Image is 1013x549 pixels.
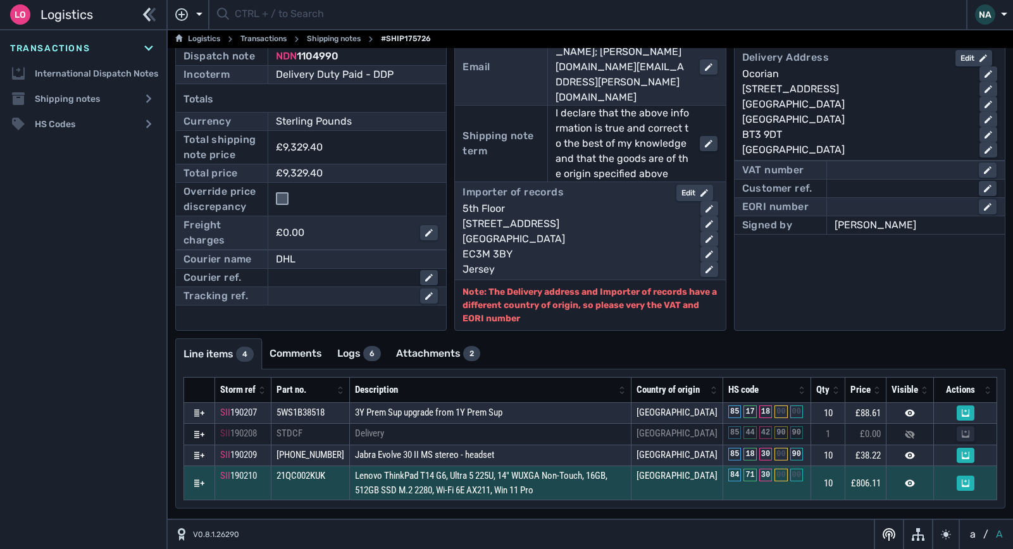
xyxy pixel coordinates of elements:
div: Totals [183,87,438,112]
div: I declare that the above information is true and correct to the best of my knowledge and that the... [556,106,690,182]
div: Country of origin [637,383,707,397]
button: a [967,527,978,542]
span: £0.00 [860,428,881,440]
div: 90 [774,426,787,439]
span: 21QC002KUK [277,470,325,481]
div: [GEOGRAPHIC_DATA] [742,142,969,157]
span: 190209 [230,449,257,460]
div: Price [850,383,871,397]
span: Jabra Evolve 30 II MS stereo - headset [355,449,494,460]
span: 190210 [230,470,257,481]
div: Freight charges [183,218,260,248]
p: Note: The Delivery address and Importer of records have a different country of origin, so please ... [463,285,718,325]
span: 3Y Prem Sup upgrade from 1Y Prem Sup [355,407,502,418]
span: STDCF [277,428,302,439]
span: SII [220,407,230,418]
div: £9,329.40 [276,166,420,181]
div: Override price discrepancy [183,184,260,214]
span: Lenovo ThinkPad T14 G6, Ultra 5 225U, 14" WUXGA Non-Touch, 16GB, 512GB SSD M.2 2280, Wi-Fi 6E AX2... [355,470,607,496]
div: Total shipping note price [183,132,260,163]
div: VAT number [742,163,804,178]
span: NDN [276,50,297,62]
div: Customer ref. [742,181,812,196]
div: Storm ref [220,383,256,397]
div: Actions [939,383,981,397]
span: Delivery [355,428,384,439]
div: Delivery Address [742,50,829,66]
div: 90 [790,448,803,460]
div: Currency [183,114,231,129]
span: V0.8.1.26290 [193,529,239,540]
div: Signed by [742,218,793,233]
div: 2 [463,346,480,361]
div: Courier ref. [183,270,242,285]
a: Line items4 [176,339,261,369]
div: EORI number [742,199,809,214]
div: £0.00 [276,225,410,240]
div: Edit [681,187,708,199]
div: Tracking ref. [183,288,248,304]
div: £9,329.40 [276,140,323,155]
div: Email [463,59,490,75]
a: Logs6 [330,338,388,369]
div: Edit [960,52,987,64]
span: [GEOGRAPHIC_DATA] [637,470,718,481]
div: Part no. [277,383,334,397]
div: EC3M 3BY [463,247,690,262]
span: 10 [824,450,833,461]
div: [EMAIL_ADDRESS][DOMAIN_NAME]; [PERSON_NAME][DOMAIN_NAME][EMAIL_ADDRESS][PERSON_NAME][DOMAIN_NAME] [556,29,690,105]
span: SII [220,449,230,460]
span: SII [220,428,230,439]
button: Edit [955,50,992,66]
a: Logistics [175,32,220,47]
span: £38.22 [855,450,881,461]
a: Comments [262,338,330,369]
div: 44 [743,426,756,439]
div: Sterling Pounds [276,114,420,129]
a: Shipping notes [307,32,361,47]
div: [STREET_ADDRESS] [463,216,690,231]
div: 30 [759,469,772,481]
div: 17 [743,405,756,418]
span: [GEOGRAPHIC_DATA] [637,428,718,439]
span: 5WS1B38518 [277,407,325,418]
div: 85 [728,426,741,439]
span: 1 [826,428,830,440]
div: 5th Floor [463,201,690,216]
div: Description [355,383,616,397]
div: DHL [276,252,438,267]
span: £806.11 [851,478,881,489]
div: Total price [183,166,237,181]
div: Incoterm [183,67,230,82]
div: 00 [774,469,787,481]
div: Ocorian [742,66,969,82]
div: Lo [10,4,30,25]
div: 90 [790,426,803,439]
div: Importer of records [463,185,564,201]
input: CTRL + / to Search [235,3,959,27]
div: [STREET_ADDRESS] [742,82,969,97]
span: 1104990 [297,50,339,62]
a: Transactions [240,32,287,47]
div: Dispatch note [183,49,255,64]
div: NA [975,4,995,25]
div: 00 [774,405,787,418]
div: 85 [728,448,741,460]
div: 30 [759,448,772,460]
div: [GEOGRAPHIC_DATA] [463,231,690,247]
div: Courier name [183,252,252,267]
span: SII [220,470,230,481]
span: Logistics [40,5,93,24]
div: [GEOGRAPHIC_DATA] [742,97,969,112]
div: Jersey [463,262,690,277]
span: 190208 [230,428,257,439]
span: 190207 [230,407,257,418]
span: [GEOGRAPHIC_DATA] [637,407,718,418]
span: £88.61 [855,407,881,419]
div: [PERSON_NAME] [835,218,997,233]
span: Transactions [10,42,90,55]
span: / [983,527,988,542]
div: 85 [728,405,741,418]
span: #SHIP175726 [381,32,431,47]
div: 00 [790,469,803,481]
